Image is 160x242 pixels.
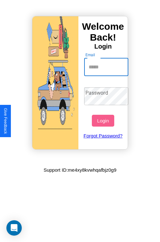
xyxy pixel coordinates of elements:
p: Support ID: me4xy8kvwhqafbjz0g9 [44,166,116,174]
a: Forgot Password? [81,127,125,145]
div: Give Feedback [3,108,8,134]
img: gif [32,16,78,149]
h4: Login [78,43,128,50]
div: Open Intercom Messenger [6,220,22,236]
label: Email [85,52,95,58]
button: Login [92,115,114,127]
h3: Welcome Back! [78,21,128,43]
